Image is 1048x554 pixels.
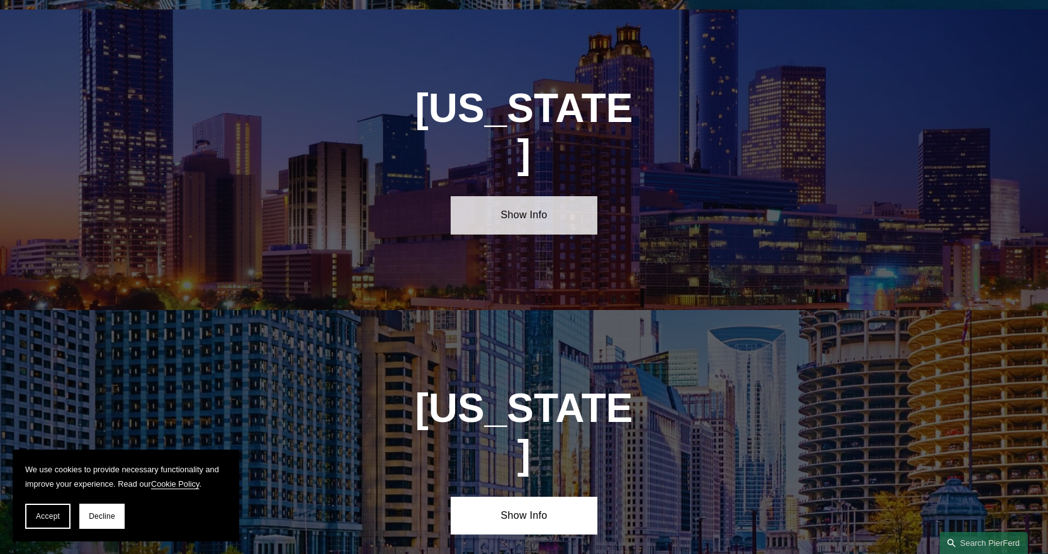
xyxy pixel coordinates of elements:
a: Show Info [451,196,597,234]
button: Decline [79,504,125,529]
a: Search this site [940,532,1028,554]
h1: [US_STATE] [414,385,634,477]
p: We use cookies to provide necessary functionality and improve your experience. Read our . [25,462,227,491]
h1: [US_STATE] [414,86,634,177]
span: Accept [36,512,60,521]
a: Show Info [451,497,597,535]
span: Decline [89,512,115,521]
a: Cookie Policy [151,479,200,489]
button: Accept [25,504,70,529]
section: Cookie banner [13,450,239,541]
